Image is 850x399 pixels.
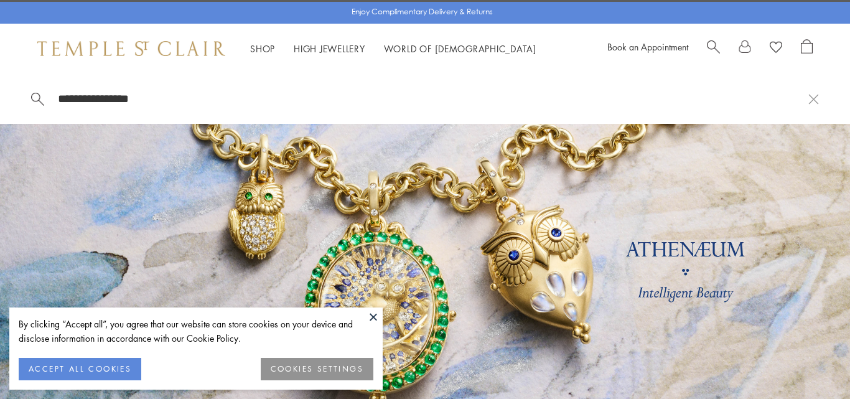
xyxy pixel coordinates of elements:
[19,317,373,345] div: By clicking “Accept all”, you agree that our website can store cookies on your device and disclos...
[384,42,536,55] a: World of [DEMOGRAPHIC_DATA]World of [DEMOGRAPHIC_DATA]
[788,340,838,387] iframe: Gorgias live chat messenger
[294,42,365,55] a: High JewelleryHigh Jewellery
[19,358,141,380] button: ACCEPT ALL COOKIES
[250,41,536,57] nav: Main navigation
[261,358,373,380] button: COOKIES SETTINGS
[801,39,813,58] a: Open Shopping Bag
[607,40,688,53] a: Book an Appointment
[352,6,493,18] p: Enjoy Complimentary Delivery & Returns
[707,39,720,58] a: Search
[770,39,782,58] a: View Wishlist
[37,41,225,56] img: Temple St. Clair
[250,42,275,55] a: ShopShop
